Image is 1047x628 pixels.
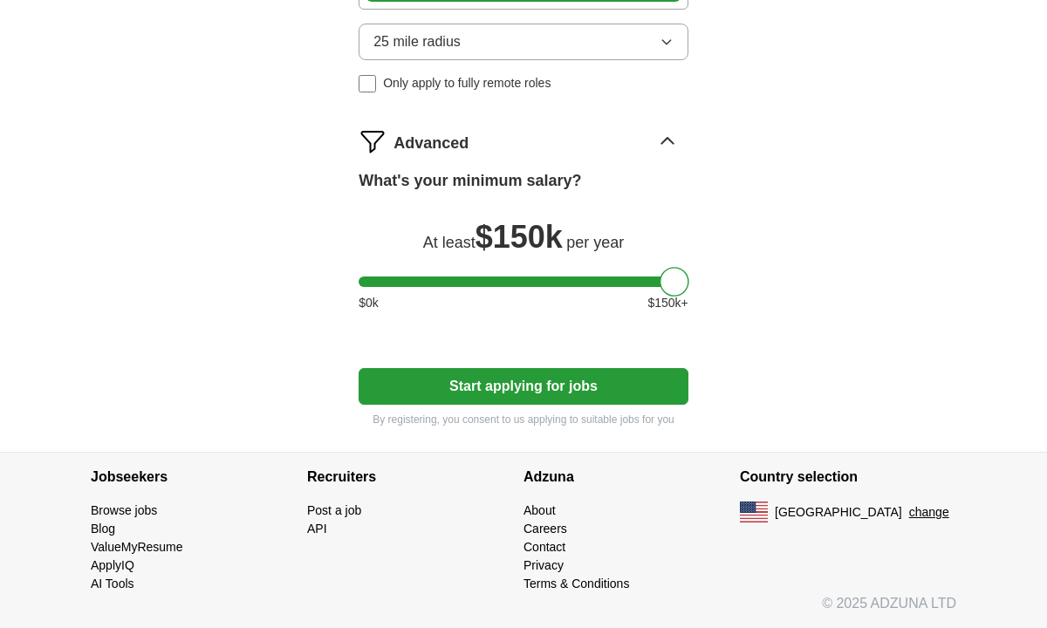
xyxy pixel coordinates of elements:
span: At least [423,234,476,251]
img: filter [359,127,387,155]
button: change [909,503,949,522]
span: 25 mile radius [373,31,461,52]
a: Post a job [307,503,361,517]
h4: Country selection [740,453,956,502]
a: About [523,503,556,517]
span: $ 150 k+ [647,294,688,312]
span: per year [566,234,624,251]
a: Careers [523,522,567,536]
span: Advanced [393,132,469,155]
span: Only apply to fully remote roles [383,74,551,92]
span: $ 150k [476,219,563,255]
div: © 2025 ADZUNA LTD [77,593,970,628]
a: ValueMyResume [91,540,183,554]
label: What's your minimum salary? [359,169,581,193]
a: Privacy [523,558,564,572]
span: $ 0 k [359,294,379,312]
span: [GEOGRAPHIC_DATA] [775,503,902,522]
a: ApplyIQ [91,558,134,572]
a: Browse jobs [91,503,157,517]
button: 25 mile radius [359,24,688,60]
a: API [307,522,327,536]
img: US flag [740,502,768,522]
a: Terms & Conditions [523,577,629,590]
input: Only apply to fully remote roles [359,75,376,92]
a: Contact [523,540,565,554]
a: Blog [91,522,115,536]
button: Start applying for jobs [359,368,688,405]
p: By registering, you consent to us applying to suitable jobs for you [359,412,688,427]
a: AI Tools [91,577,134,590]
